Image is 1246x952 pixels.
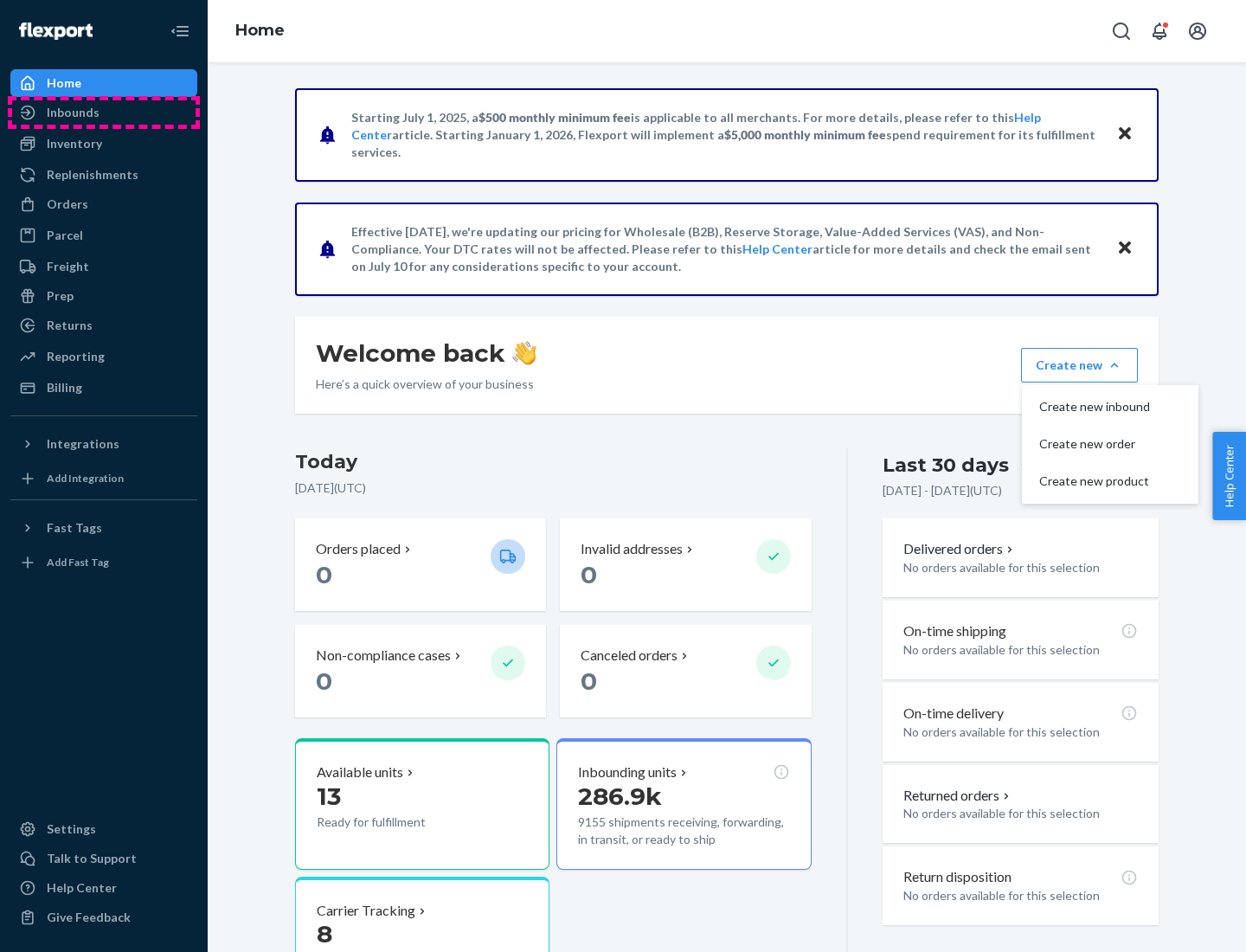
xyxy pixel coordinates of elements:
[560,518,811,611] button: Invalid addresses 0
[1025,426,1195,463] button: Create new order
[47,850,137,867] div: Talk to Support
[47,135,102,152] div: Inventory
[903,786,1013,806] button: Returned orders
[742,241,812,256] a: Help Center
[10,253,197,280] a: Freight
[295,479,812,497] p: [DATE] ( UTC )
[1025,389,1195,426] button: Create new inbound
[317,901,415,921] p: Carrier Tracking
[10,312,197,339] a: Returns
[903,539,1017,559] button: Delivered orders
[10,374,197,402] a: Billing
[163,14,197,48] button: Close Navigation
[903,704,1004,724] p: On-time delivery
[1212,432,1246,520] button: Help Center
[316,646,451,666] p: Non-compliance cases
[19,23,93,40] img: Flexport logo
[295,448,812,476] h3: Today
[903,641,1138,659] p: No orders available for this selection
[512,341,536,365] img: hand-wave emoji
[47,166,138,183] div: Replenishments
[10,130,197,158] a: Inventory
[317,919,332,949] span: 8
[47,555,109,569] div: Add Fast Tag
[1021,348,1138,383] button: Create newCreate new inboundCreate new orderCreate new product
[47,317,93,334] div: Returns
[10,904,197,931] button: Give Feedback
[295,518,546,611] button: Orders placed 0
[578,782,662,811] span: 286.9k
[47,435,119,453] div: Integrations
[903,724,1138,741] p: No orders available for this selection
[478,110,631,125] span: $500 monthly minimum fee
[10,190,197,218] a: Orders
[47,471,124,486] div: Add Integration
[317,782,341,811] span: 13
[1142,14,1177,48] button: Open notifications
[317,814,477,831] p: Ready for fulfillment
[10,99,197,126] a: Inbounds
[883,452,1009,479] div: Last 30 days
[47,879,117,897] div: Help Center
[556,738,811,870] button: Inbounding units286.9k9155 shipments receiving, forwarding, in transit, or ready to ship
[578,814,789,848] p: 9155 shipments receiving, forwarding, in transit, or ready to ship
[316,338,536,369] h1: Welcome back
[10,815,197,843] a: Settings
[581,539,683,559] p: Invalid addresses
[351,223,1100,275] p: Effective [DATE], we're updating our pricing for Wholesale (B2B), Reserve Storage, Value-Added Se...
[1039,401,1150,413] span: Create new inbound
[903,621,1006,641] p: On-time shipping
[47,287,74,305] div: Prep
[316,539,401,559] p: Orders placed
[560,625,811,717] button: Canceled orders 0
[47,909,131,926] div: Give Feedback
[883,482,1002,499] p: [DATE] - [DATE] ( UTC )
[581,560,597,589] span: 0
[47,379,82,396] div: Billing
[47,258,89,275] div: Freight
[1114,236,1136,261] button: Close
[316,376,536,393] p: Here’s a quick overview of your business
[10,222,197,249] a: Parcel
[235,21,285,40] a: Home
[10,343,197,370] a: Reporting
[10,282,197,310] a: Prep
[47,348,105,365] div: Reporting
[47,519,102,537] div: Fast Tags
[1180,14,1215,48] button: Open account menu
[578,762,677,782] p: Inbounding units
[903,887,1138,904] p: No orders available for this selection
[295,625,546,717] button: Non-compliance cases 0
[1114,122,1136,147] button: Close
[903,867,1012,887] p: Return disposition
[351,109,1100,161] p: Starting July 1, 2025, a is applicable to all merchants. For more details, please refer to this a...
[316,666,332,696] span: 0
[295,738,549,870] button: Available units13Ready for fulfillment
[10,874,197,902] a: Help Center
[47,74,81,92] div: Home
[581,646,678,666] p: Canceled orders
[1039,438,1150,450] span: Create new order
[1025,463,1195,500] button: Create new product
[10,465,197,492] a: Add Integration
[222,6,299,56] ol: breadcrumbs
[10,845,197,872] a: Talk to Support
[1039,475,1150,487] span: Create new product
[47,196,88,213] div: Orders
[10,430,197,458] button: Integrations
[903,805,1138,822] p: No orders available for this selection
[47,820,96,838] div: Settings
[10,161,197,189] a: Replenishments
[10,549,197,576] a: Add Fast Tag
[317,762,403,782] p: Available units
[724,127,886,142] span: $5,000 monthly minimum fee
[47,104,100,121] div: Inbounds
[10,69,197,97] a: Home
[10,514,197,542] button: Fast Tags
[47,227,83,244] div: Parcel
[581,666,597,696] span: 0
[316,560,332,589] span: 0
